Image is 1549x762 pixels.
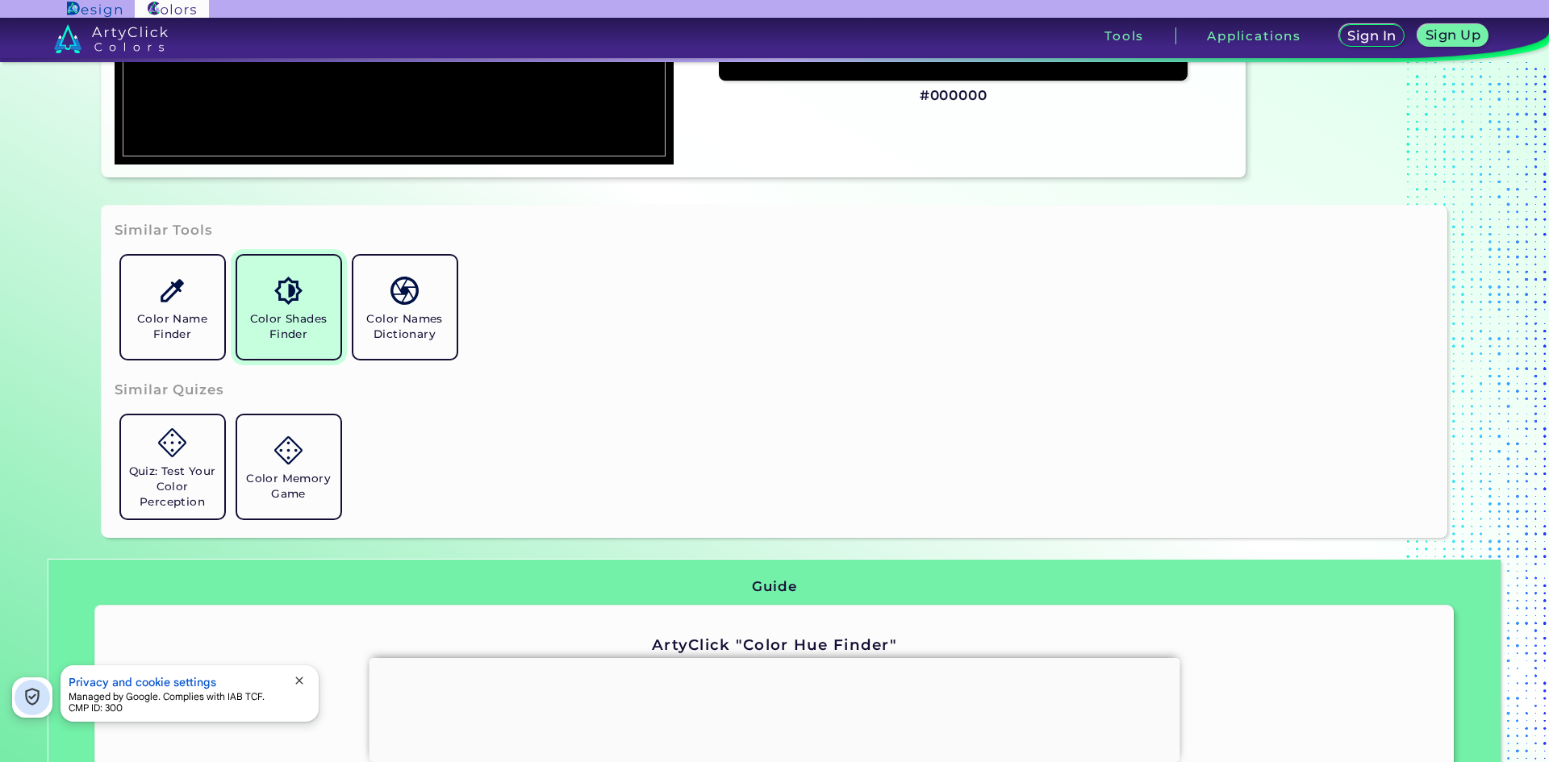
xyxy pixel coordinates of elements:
[244,471,334,502] h5: Color Memory Game
[127,311,218,342] h5: Color Name Finder
[328,635,1222,656] h2: ArtyClick "Color Hue Finder"
[752,577,796,597] h3: Guide
[1350,30,1394,42] h5: Sign In
[231,249,347,365] a: Color Shades Finder
[274,277,303,305] img: icon_color_shades.svg
[347,249,463,365] a: Color Names Dictionary
[115,381,224,400] h3: Similar Quizes
[1342,26,1401,47] a: Sign In
[231,409,347,525] a: Color Memory Game
[158,277,186,305] img: icon_color_name_finder.svg
[328,676,1222,695] p: Inputs
[158,428,186,456] img: icon_game.svg
[127,464,218,510] h5: Quiz: Test Your Color Perception
[274,436,303,464] img: icon_game.svg
[115,409,231,525] a: Quiz: Test Your Color Perception
[1207,30,1301,42] h3: Applications
[115,249,231,365] a: Color Name Finder
[1428,29,1478,41] h5: Sign Up
[390,277,419,305] img: icon_color_names_dictionary.svg
[1104,30,1144,42] h3: Tools
[244,311,334,342] h5: Color Shades Finder
[360,311,450,342] h5: Color Names Dictionary
[67,2,121,17] img: ArtyClick Design logo
[54,24,168,53] img: logo_artyclick_colors_white.svg
[1421,26,1485,47] a: Sign Up
[115,221,213,240] h3: Similar Tools
[370,658,1180,758] iframe: Advertisement
[920,86,987,106] h3: #000000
